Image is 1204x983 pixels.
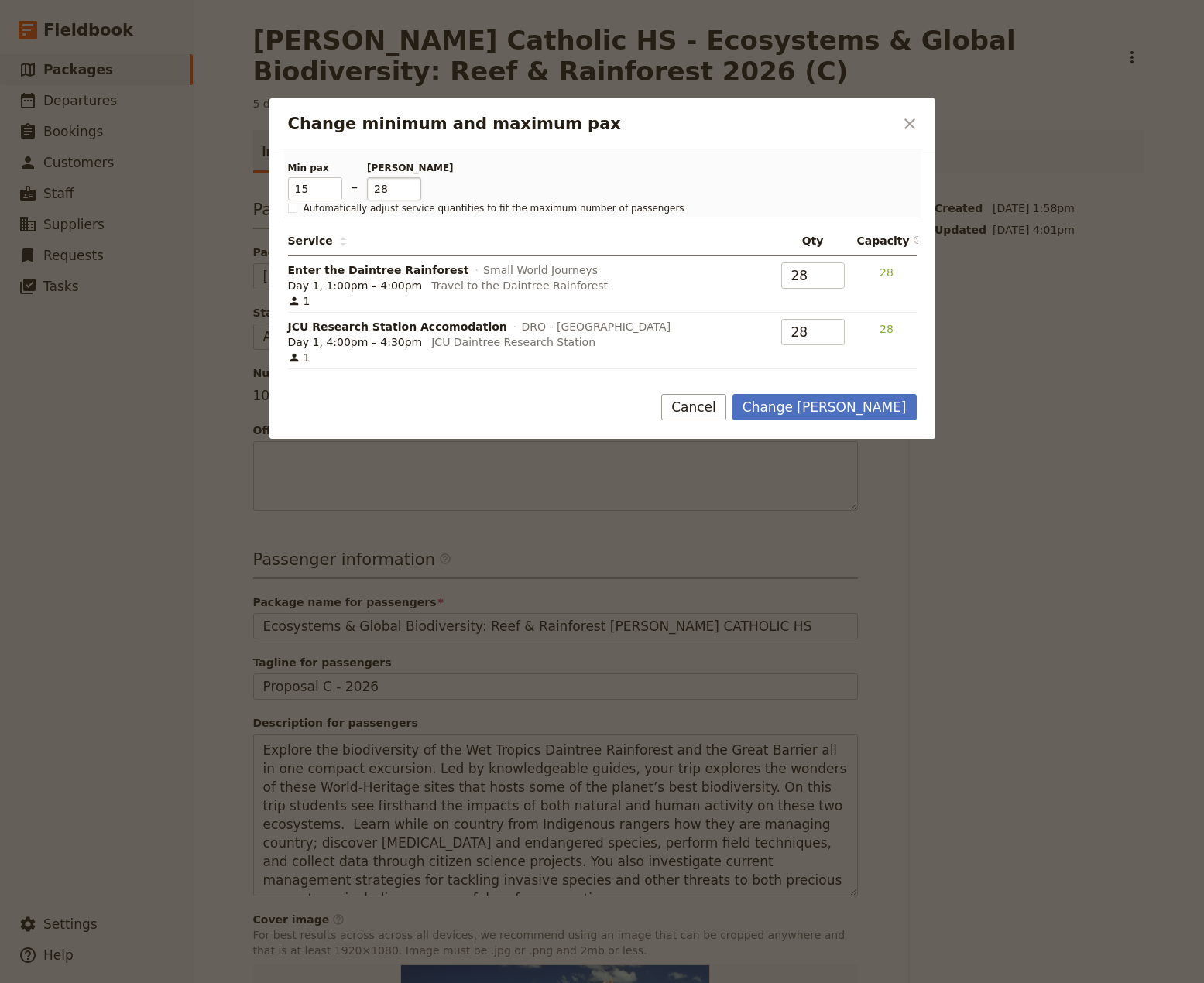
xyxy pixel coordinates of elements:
[913,235,922,248] span: ​
[431,278,608,293] div: Travel to the Daintree Rainforest
[288,278,423,293] span: Day 1, 1:00pm – 4:00pm
[880,323,894,335] span: 28
[897,111,923,137] button: Close dialog
[483,262,598,278] span: Small World Journeys
[288,162,342,174] span: Min pax
[732,394,917,420] button: Change [PERSON_NAME]
[352,177,358,200] span: –
[288,177,342,200] input: Min pax
[288,227,719,256] th: Service
[521,319,671,334] span: DRO - [GEOGRAPHIC_DATA]
[781,319,845,345] input: —
[288,293,310,309] span: 1
[288,350,310,365] span: 1
[304,202,684,214] span: Automatically adjust service quantities to fit the maximum number of passengers
[431,334,595,350] div: JCU Daintree Research Station
[367,177,421,200] input: [PERSON_NAME]
[661,394,726,420] button: Cancel
[781,262,845,289] input: —
[288,262,469,278] span: Enter the Daintree Rainforest
[288,319,507,334] span: JCU Research Station Accomodation
[288,233,347,248] span: Service
[880,266,894,279] span: 28
[775,227,851,256] th: Qty
[367,162,421,174] span: [PERSON_NAME]
[851,227,917,256] th: Capacity
[288,112,894,135] h2: Change minimum and maximum pax
[288,334,423,350] span: Day 1, 4:00pm – 4:30pm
